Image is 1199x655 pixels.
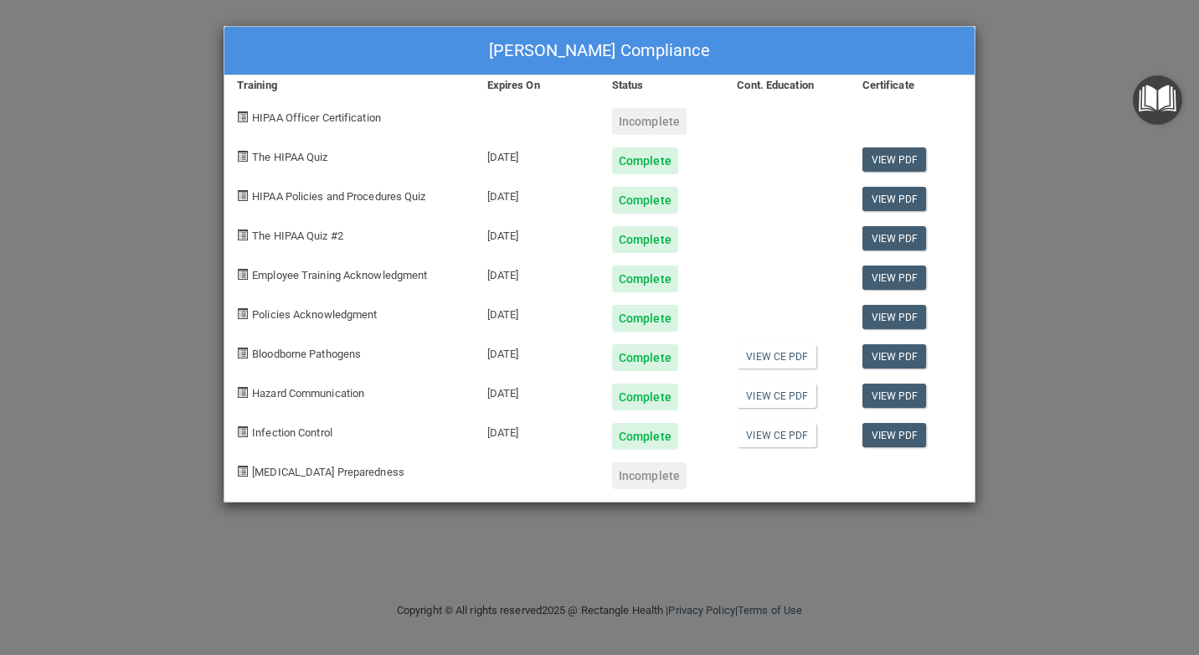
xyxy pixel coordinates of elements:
[475,410,599,450] div: [DATE]
[862,187,927,211] a: View PDF
[862,423,927,447] a: View PDF
[475,371,599,410] div: [DATE]
[612,226,678,253] div: Complete
[475,332,599,371] div: [DATE]
[862,384,927,408] a: View PDF
[475,253,599,292] div: [DATE]
[252,269,427,281] span: Employee Training Acknowledgment
[612,108,687,135] div: Incomplete
[475,292,599,332] div: [DATE]
[252,466,404,478] span: [MEDICAL_DATA] Preparedness
[252,151,327,163] span: The HIPAA Quiz
[252,111,381,124] span: HIPAA Officer Certification
[599,75,724,95] div: Status
[252,190,425,203] span: HIPAA Policies and Procedures Quiz
[252,308,377,321] span: Policies Acknowledgment
[1133,75,1182,125] button: Open Resource Center
[612,384,678,410] div: Complete
[475,214,599,253] div: [DATE]
[475,135,599,174] div: [DATE]
[612,423,678,450] div: Complete
[612,305,678,332] div: Complete
[224,27,975,75] div: [PERSON_NAME] Compliance
[862,226,927,250] a: View PDF
[737,344,816,369] a: View CE PDF
[612,462,687,489] div: Incomplete
[475,75,599,95] div: Expires On
[252,426,332,439] span: Infection Control
[737,423,816,447] a: View CE PDF
[252,348,361,360] span: Bloodborne Pathogens
[612,266,678,292] div: Complete
[612,147,678,174] div: Complete
[724,75,849,95] div: Cont. Education
[224,75,475,95] div: Training
[252,387,364,400] span: Hazard Communication
[850,75,975,95] div: Certificate
[612,344,678,371] div: Complete
[862,344,927,369] a: View PDF
[862,147,927,172] a: View PDF
[862,266,927,290] a: View PDF
[862,305,927,329] a: View PDF
[475,174,599,214] div: [DATE]
[612,187,678,214] div: Complete
[252,230,343,242] span: The HIPAA Quiz #2
[737,384,816,408] a: View CE PDF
